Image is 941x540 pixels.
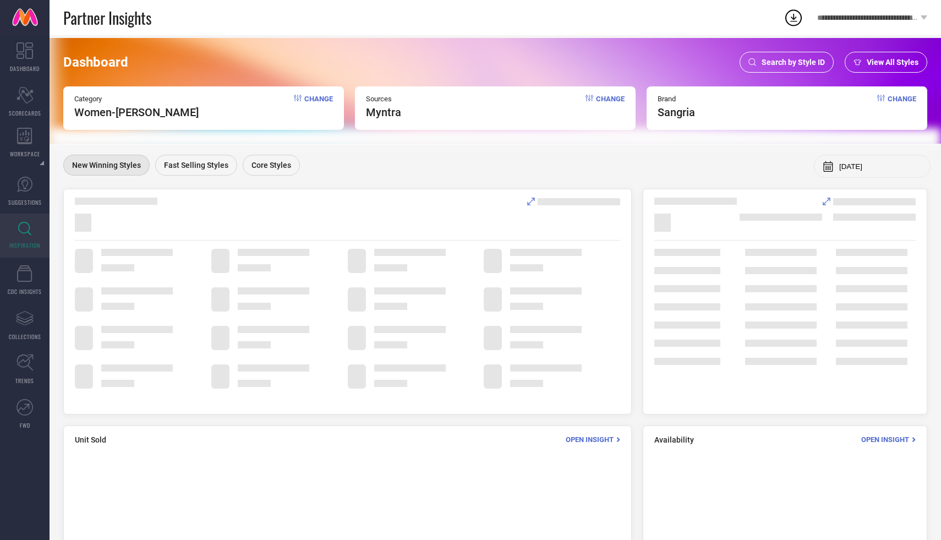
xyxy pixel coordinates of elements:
span: Change [596,95,625,119]
span: Change [304,95,333,119]
span: INSPIRATION [9,241,40,249]
span: myntra [366,106,401,119]
span: New Winning Styles [72,161,141,170]
span: COLLECTIONS [9,332,41,341]
span: Core Styles [251,161,291,170]
div: Open Insight [566,434,620,445]
span: Brand [658,95,695,103]
span: SUGGESTIONS [8,198,42,206]
span: Availability [654,435,694,444]
span: DASHBOARD [10,64,40,73]
div: Analyse [527,198,620,205]
span: Partner Insights [63,7,151,29]
span: CDC INSIGHTS [8,287,42,296]
span: Dashboard [63,54,128,70]
span: TRENDS [15,377,34,385]
span: Fast Selling Styles [164,161,228,170]
div: Open Insight [861,434,916,445]
input: Select month [839,162,922,171]
span: Change [888,95,916,119]
span: WORKSPACE [10,150,40,158]
span: Women-[PERSON_NAME] [74,106,199,119]
span: Unit Sold [75,435,106,444]
span: FWD [20,421,30,429]
span: SCORECARDS [9,109,41,117]
span: Category [74,95,199,103]
span: Open Insight [861,435,909,444]
span: Open Insight [566,435,614,444]
span: Sources [366,95,401,103]
span: sangria [658,106,695,119]
div: Open download list [784,8,803,28]
div: Analyse [823,198,916,205]
span: Search by Style ID [762,58,825,67]
span: View All Styles [867,58,918,67]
